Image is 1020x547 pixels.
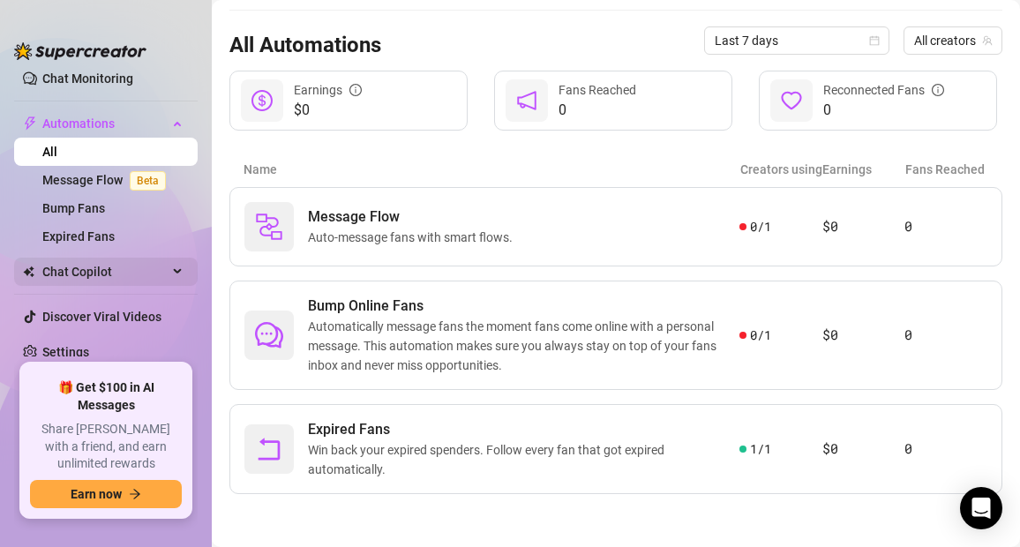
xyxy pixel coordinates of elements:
img: Chat Copilot [23,266,34,278]
span: Last 7 days [715,27,879,54]
article: 0 [904,216,987,237]
article: Earnings [822,160,905,179]
span: 0 / 1 [750,326,770,345]
h3: All Automations [229,32,381,60]
div: Open Intercom Messenger [960,487,1002,529]
article: Fans Reached [905,160,988,179]
span: notification [516,90,537,111]
span: dollar [251,90,273,111]
a: Chat Monitoring [42,71,133,86]
div: Earnings [294,80,362,100]
article: $0 [822,438,905,460]
span: calendar [869,35,880,46]
span: info-circle [349,84,362,96]
img: svg%3e [255,213,283,241]
span: arrow-right [129,488,141,500]
span: All creators [914,27,992,54]
span: Chat Copilot [42,258,168,286]
span: $0 [294,100,362,121]
span: Expired Fans [308,419,739,440]
a: Discover Viral Videos [42,310,161,324]
span: Automations [42,109,168,138]
span: Win back your expired spenders. Follow every fan that got expired automatically. [308,440,739,479]
span: Beta [130,171,166,191]
span: thunderbolt [23,116,37,131]
a: Settings [42,345,89,359]
span: heart [781,90,802,111]
a: Bump Fans [42,201,105,215]
span: comment [255,321,283,349]
span: Automatically message fans the moment fans come online with a personal message. This automation m... [308,317,739,375]
article: 0 [904,438,987,460]
span: info-circle [932,84,944,96]
span: Earn now [71,487,122,501]
div: Reconnected Fans [823,80,944,100]
span: 0 [823,100,944,121]
article: 0 [904,325,987,346]
article: $0 [822,325,905,346]
span: Bump Online Fans [308,296,739,317]
span: 0 [559,100,636,121]
span: 🎁 Get $100 in AI Messages [30,379,182,414]
span: Share [PERSON_NAME] with a friend, and earn unlimited rewards [30,421,182,473]
span: rollback [255,435,283,463]
a: Message FlowBeta [42,173,173,187]
span: 0 / 1 [750,217,770,236]
span: Message Flow [308,206,520,228]
article: Name [244,160,740,179]
article: Creators using [740,160,823,179]
a: Expired Fans [42,229,115,244]
span: 1 / 1 [750,439,770,459]
img: logo-BBDzfeDw.svg [14,42,146,60]
span: team [982,35,993,46]
span: Fans Reached [559,83,636,97]
button: Earn nowarrow-right [30,480,182,508]
span: Auto-message fans with smart flows. [308,228,520,247]
article: $0 [822,216,905,237]
a: All [42,145,57,159]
